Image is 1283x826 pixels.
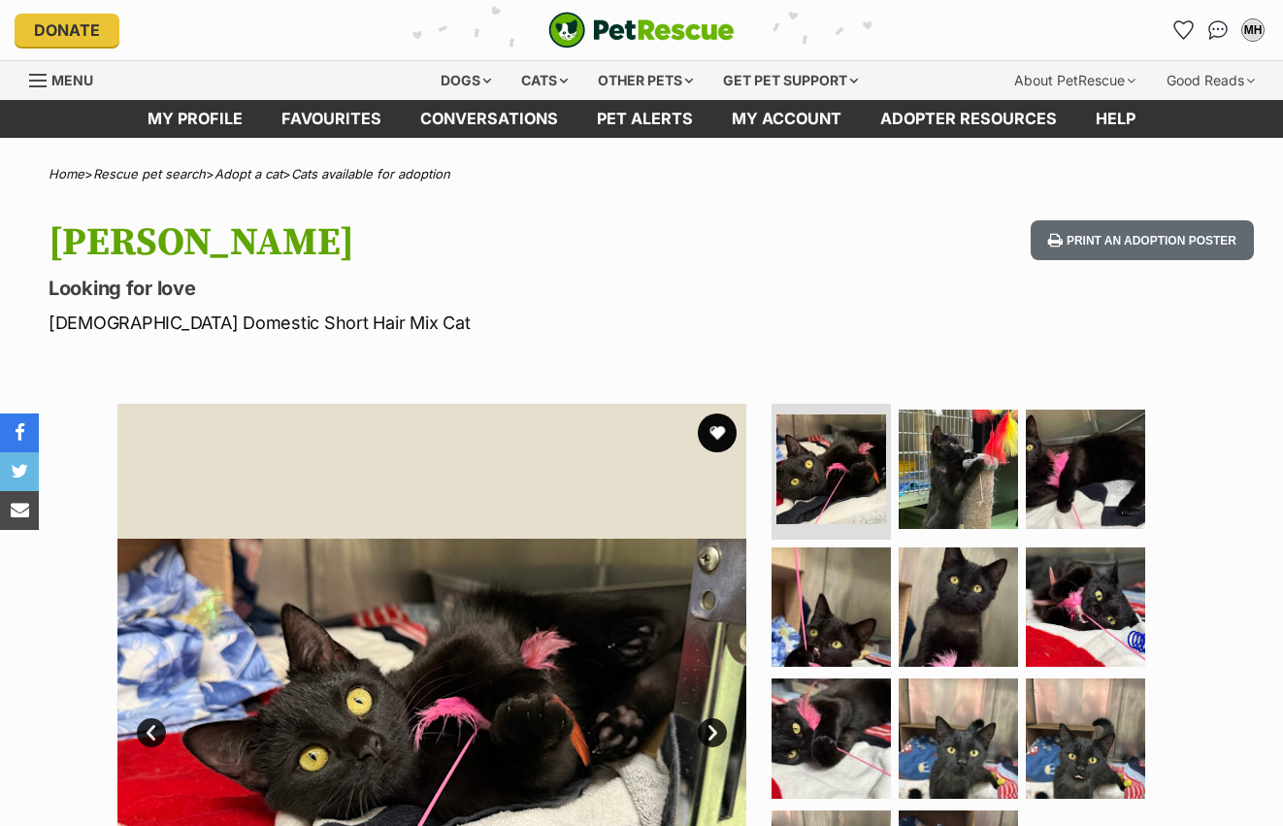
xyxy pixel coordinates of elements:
img: Photo of Yasmin [1026,547,1145,667]
button: favourite [698,413,737,452]
div: Good Reads [1153,61,1268,100]
div: Cats [508,61,581,100]
img: Photo of Yasmin [1026,410,1145,529]
img: Photo of Yasmin [899,410,1018,529]
img: Photo of Yasmin [899,678,1018,798]
img: logo-cat-932fe2b9b8326f06289b0f2fb663e598f794de774fb13d1741a6617ecf9a85b4.svg [548,12,735,49]
img: Photo of Yasmin [772,678,891,798]
a: Menu [29,61,107,96]
img: Photo of Yasmin [776,414,886,524]
button: Print an adoption poster [1031,220,1254,260]
a: Adopter resources [861,100,1076,138]
a: PetRescue [548,12,735,49]
a: Prev [137,718,166,747]
a: My profile [128,100,262,138]
a: Adopt a cat [214,166,282,182]
a: Conversations [1202,15,1234,46]
button: My account [1237,15,1268,46]
p: [DEMOGRAPHIC_DATA] Domestic Short Hair Mix Cat [49,310,783,336]
span: Menu [51,72,93,88]
img: chat-41dd97257d64d25036548639549fe6c8038ab92f7586957e7f3b1b290dea8141.svg [1208,20,1229,40]
a: Cats available for adoption [291,166,450,182]
img: Photo of Yasmin [899,547,1018,667]
a: Rescue pet search [93,166,206,182]
a: My account [712,100,861,138]
a: Home [49,166,84,182]
div: Dogs [427,61,505,100]
div: Get pet support [709,61,872,100]
a: Next [698,718,727,747]
a: Favourites [1168,15,1199,46]
h1: [PERSON_NAME] [49,220,783,265]
div: About PetRescue [1001,61,1149,100]
a: Favourites [262,100,401,138]
img: Photo of Yasmin [772,547,891,667]
a: Help [1076,100,1155,138]
a: Pet alerts [577,100,712,138]
ul: Account quick links [1168,15,1268,46]
p: Looking for love [49,275,783,302]
div: MH [1243,20,1263,40]
div: Other pets [584,61,707,100]
img: Photo of Yasmin [1026,678,1145,798]
a: Donate [15,14,119,47]
a: conversations [401,100,577,138]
